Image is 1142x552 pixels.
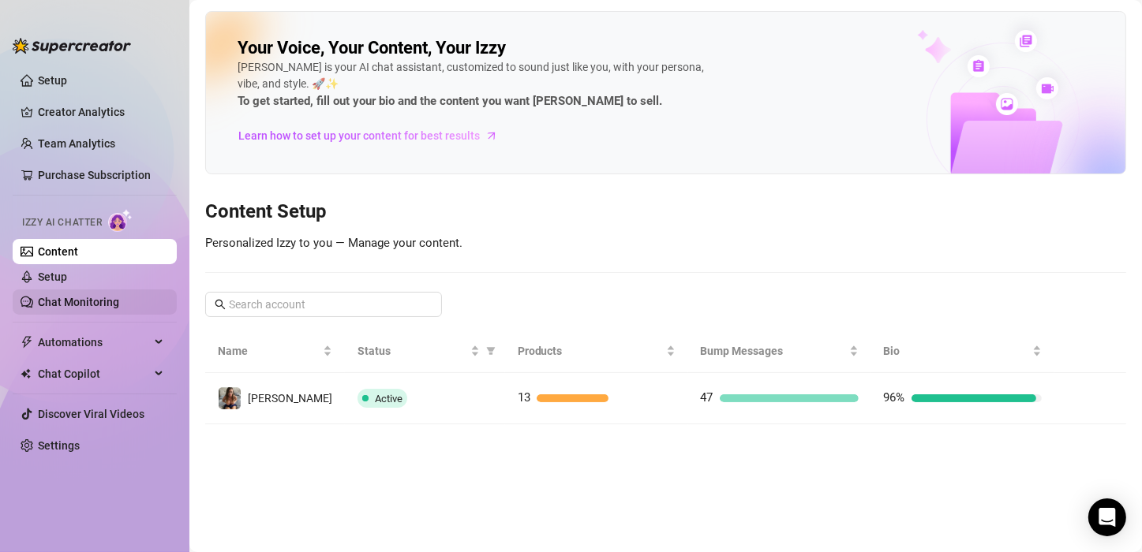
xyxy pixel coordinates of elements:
[229,296,420,313] input: Search account
[688,330,871,373] th: Bump Messages
[375,393,403,405] span: Active
[38,330,150,355] span: Automations
[238,94,662,108] strong: To get started, fill out your bio and the content you want [PERSON_NAME] to sell.
[238,127,480,144] span: Learn how to set up your content for best results
[38,361,150,386] span: Chat Copilot
[486,346,496,356] span: filter
[238,37,506,59] h2: Your Voice, Your Content, Your Izzy
[701,342,846,360] span: Bump Messages
[38,439,80,452] a: Settings
[884,342,1029,360] span: Bio
[484,128,500,144] span: arrow-right
[21,336,33,349] span: thunderbolt
[205,200,1126,225] h3: Content Setup
[215,299,226,310] span: search
[38,296,119,308] a: Chat Monitoring
[238,59,711,111] div: [PERSON_NAME] is your AI chat assistant, customized to sound just like you, with your persona, vi...
[38,99,164,125] a: Creator Analytics
[219,387,241,409] img: Andy
[22,215,102,230] span: Izzy AI Chatter
[218,342,320,360] span: Name
[881,13,1125,173] img: ai-chatter-content-library-cLFOSyPT.png
[38,137,115,150] a: Team Analytics
[38,408,144,420] a: Discover Viral Videos
[358,342,467,360] span: Status
[701,390,713,405] span: 47
[13,38,131,54] img: logo-BBDzfeDw.svg
[1088,498,1126,536] div: Open Intercom Messenger
[248,392,332,405] span: [PERSON_NAME]
[345,330,505,373] th: Status
[518,390,530,405] span: 13
[38,162,164,188] a: Purchase Subscription
[518,342,663,360] span: Products
[505,330,688,373] th: Products
[108,209,133,232] img: AI Chatter
[21,368,31,379] img: Chat Copilot
[483,339,499,363] span: filter
[238,123,510,148] a: Learn how to set up your content for best results
[205,236,462,250] span: Personalized Izzy to you — Manage your content.
[884,390,905,405] span: 96%
[38,245,78,258] a: Content
[38,270,67,283] a: Setup
[205,330,345,373] th: Name
[871,330,1054,373] th: Bio
[38,74,67,87] a: Setup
